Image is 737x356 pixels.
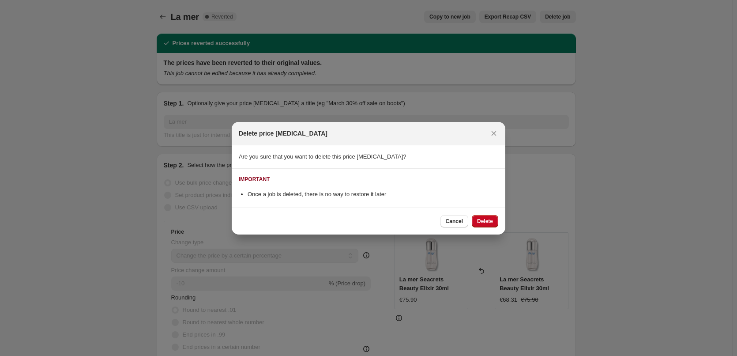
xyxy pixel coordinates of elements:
[239,129,327,138] h2: Delete price [MEDICAL_DATA]
[488,127,500,140] button: Close
[440,215,468,227] button: Cancel
[477,218,493,225] span: Delete
[472,215,498,227] button: Delete
[446,218,463,225] span: Cancel
[248,190,498,199] li: Once a job is deleted, there is no way to restore it later
[239,176,270,183] div: IMPORTANT
[239,153,406,160] span: Are you sure that you want to delete this price [MEDICAL_DATA]?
